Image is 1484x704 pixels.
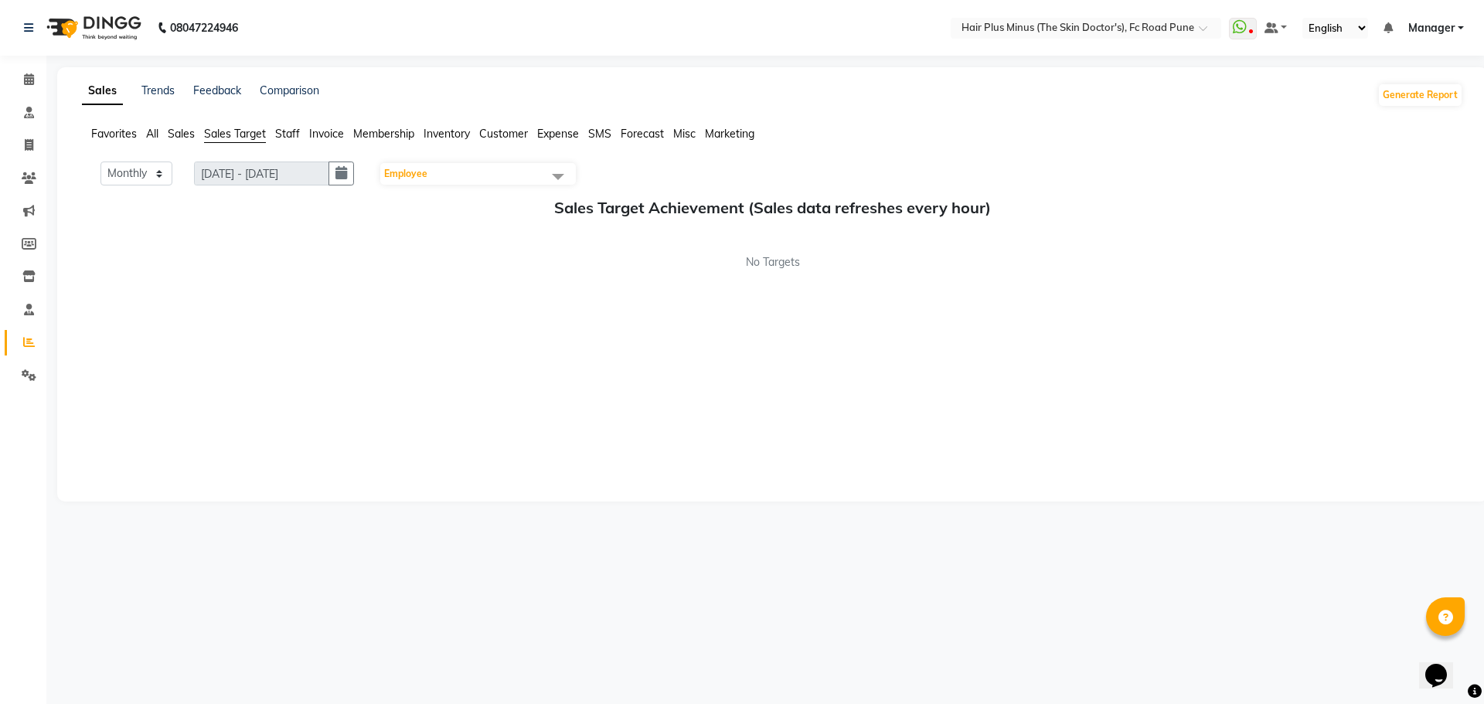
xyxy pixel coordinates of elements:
[621,127,664,141] span: Forecast
[746,254,800,270] span: No Targets
[1408,20,1455,36] span: Manager
[1379,84,1462,106] button: Generate Report
[204,127,266,141] span: Sales Target
[146,127,158,141] span: All
[353,127,414,141] span: Membership
[141,83,175,97] a: Trends
[309,127,344,141] span: Invoice
[537,127,579,141] span: Expense
[275,127,300,141] span: Staff
[168,127,195,141] span: Sales
[673,127,696,141] span: Misc
[82,77,123,105] a: Sales
[260,83,319,97] a: Comparison
[424,127,470,141] span: Inventory
[91,127,137,141] span: Favorites
[1419,642,1469,689] iframe: chat widget
[170,6,238,49] b: 08047224946
[705,127,754,141] span: Marketing
[39,6,145,49] img: logo
[384,168,427,179] span: Employee
[479,127,528,141] span: Customer
[588,127,611,141] span: SMS
[193,83,241,97] a: Feedback
[194,162,329,185] input: DD/MM/YYYY-DD/MM/YYYY
[94,199,1451,217] h5: Sales Target Achievement (Sales data refreshes every hour)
